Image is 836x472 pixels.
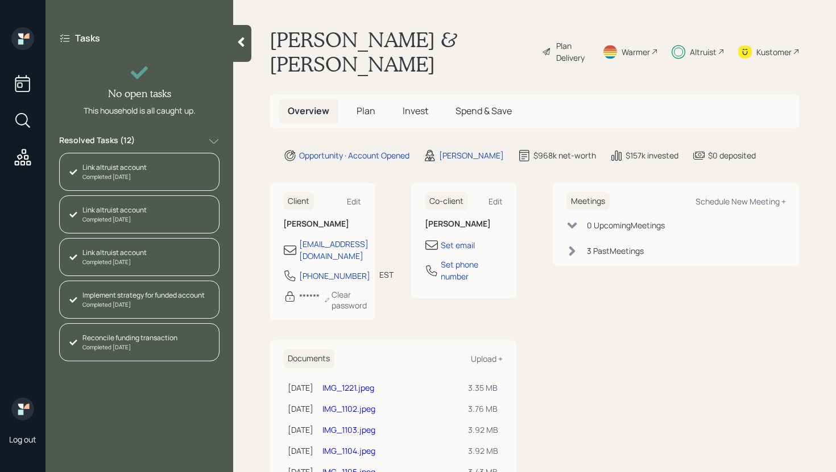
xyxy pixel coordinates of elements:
div: This household is all caught up. [84,105,196,116]
span: Spend & Save [456,105,512,117]
div: Link altruist account [82,205,147,215]
div: Completed [DATE] [82,215,147,224]
h1: [PERSON_NAME] & [PERSON_NAME] [270,27,533,76]
div: Kustomer [756,46,792,58]
div: Set phone number [441,258,503,282]
div: 3 Past Meeting s [587,245,644,257]
div: Link altruist account [82,162,147,173]
h6: Co-client [425,192,468,211]
div: $0 deposited [708,149,756,161]
div: Edit [489,196,503,207]
a: IMG_1103.jpeg [322,424,375,435]
div: [DATE] [288,424,313,436]
div: 3.76 MB [468,403,498,415]
h4: No open tasks [108,87,171,100]
a: IMG_1104.jpeg [322,445,375,456]
div: 3.35 MB [468,382,498,394]
div: $968k net-worth [533,149,596,161]
div: Set email [441,239,475,251]
div: Completed [DATE] [82,258,147,266]
span: Overview [288,105,329,117]
div: [DATE] [288,382,313,394]
div: Warmer [622,46,650,58]
div: [PHONE_NUMBER] [299,270,370,282]
div: [DATE] [288,403,313,415]
img: retirable_logo.png [11,398,34,420]
h6: Meetings [566,192,610,211]
h6: [PERSON_NAME] [283,219,361,229]
a: IMG_1102.jpeg [322,403,375,414]
div: 0 Upcoming Meeting s [587,219,665,231]
div: Completed [DATE] [82,173,147,181]
div: 3.92 MB [468,445,498,457]
div: Plan Delivery [556,40,589,64]
h6: Documents [283,349,334,368]
h6: Client [283,192,314,211]
div: $157k invested [626,149,678,161]
div: [EMAIL_ADDRESS][DOMAIN_NAME] [299,238,369,262]
div: EST [379,269,394,281]
label: Tasks [75,32,100,44]
div: Implement strategy for funded account [82,290,205,300]
h6: [PERSON_NAME] [425,219,503,229]
label: Resolved Tasks ( 12 ) [59,135,135,148]
div: Schedule New Meeting + [696,196,786,207]
div: Completed [DATE] [82,300,205,309]
div: Completed [DATE] [82,343,177,352]
div: Altruist [690,46,717,58]
div: Opportunity · Account Opened [299,149,409,161]
div: [PERSON_NAME] [439,149,504,161]
div: Clear password [324,289,370,311]
a: IMG_1221.jpeg [322,382,374,393]
div: Upload + [471,353,503,364]
span: Plan [357,105,375,117]
div: Link altruist account [82,248,147,258]
div: Reconcile funding transaction [82,333,177,343]
div: 3.92 MB [468,424,498,436]
div: Edit [347,196,361,207]
div: [DATE] [288,445,313,457]
span: Invest [403,105,428,117]
div: Log out [9,434,36,445]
